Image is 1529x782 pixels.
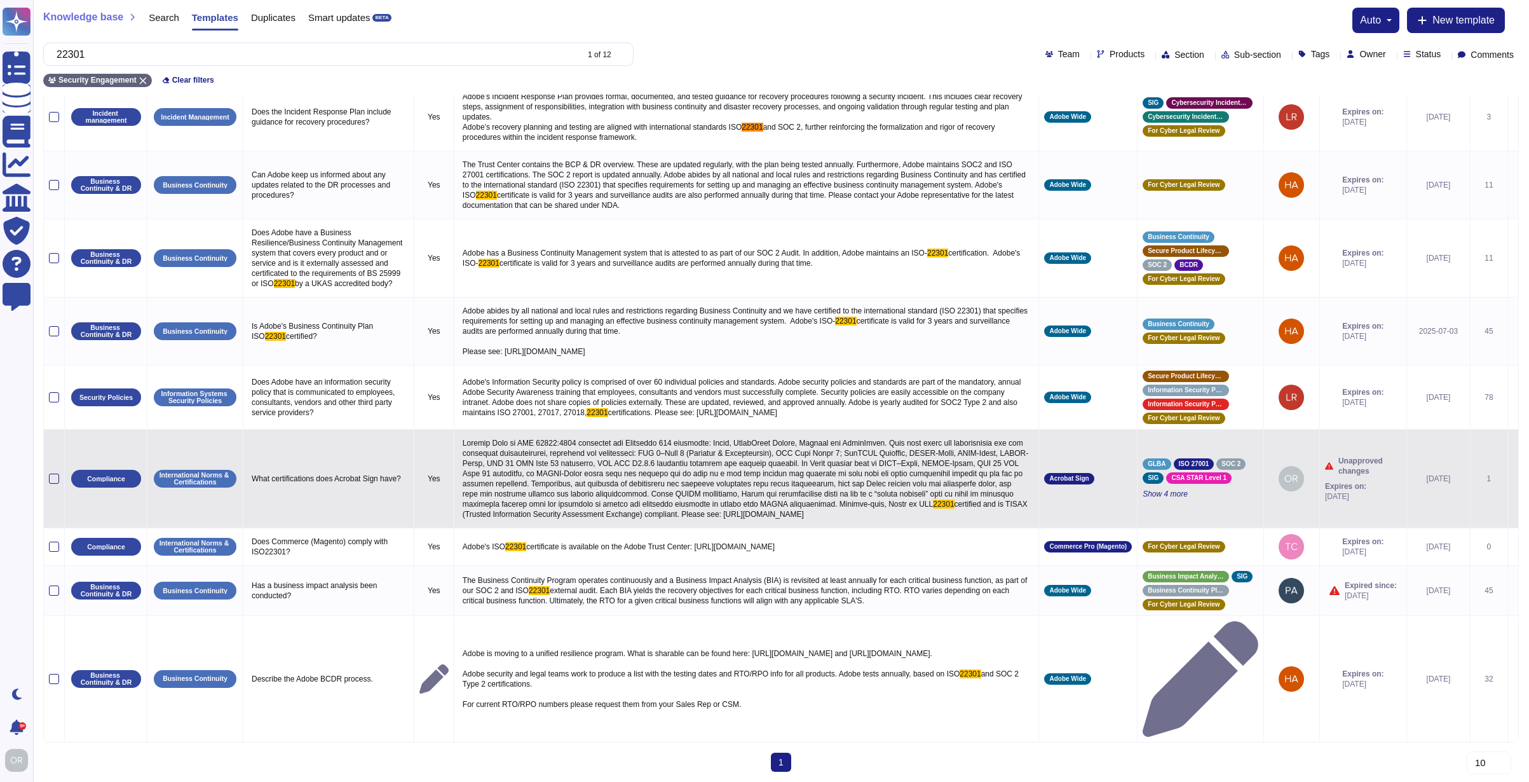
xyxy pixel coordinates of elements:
[1432,15,1495,25] span: New template
[248,374,409,421] p: Does Adobe have an information security policy that is communicated to employees, consultants, ve...
[1427,474,1451,483] span: [DATE]
[1148,276,1220,282] span: For Cyber Legal Review
[1148,601,1220,608] span: For Cyber Legal Review
[1148,587,1224,594] span: Business Continuity Planning
[1359,50,1385,58] span: Owner
[274,279,295,288] span: 22301
[1416,50,1441,58] span: Status
[476,191,497,200] span: 22301
[1148,573,1224,580] span: Business Impact Analysis
[1148,128,1220,134] span: For Cyber Legal Review
[419,586,449,596] p: Yes
[463,576,1030,595] span: The Business Continuity Program operates continuously and a Business Impact Analysis (BIA) is rev...
[1471,50,1514,59] span: Comments
[1338,456,1401,476] span: Unapproved changes
[1148,321,1209,327] span: Business Continuity
[463,306,1030,326] span: Adobe abides by all national and local rules and restrictions regarding Business Continuity and w...
[76,110,137,123] p: Incident management
[1049,328,1086,334] span: Adobe Wide
[192,13,238,22] span: Templates
[608,408,777,417] span: certifications. Please see: [URL][DOMAIN_NAME]
[463,500,1030,519] span: certified and is TISAX (Trusted Information Security Assessment Exchange) compliant. Please see: ...
[79,394,133,401] p: Security Policies
[419,392,449,402] p: Yes
[1342,175,1383,185] span: Expires on:
[1360,15,1381,25] span: auto
[499,259,813,268] span: certificate is valid for 3 years and surveillance audits are performed annually during that time.
[1148,262,1167,268] span: SOC 2
[1279,666,1304,692] img: user
[1143,489,1258,499] span: Show 4 more
[927,249,948,257] span: 22301
[1279,104,1304,130] img: user
[1279,385,1304,410] img: user
[1342,397,1383,408] span: [DATE]
[1171,100,1247,106] span: Cybersecurity Incident Management
[463,439,1028,509] span: Loremip Dolo si AME 62822:4804 consectet adi Elitseddo 614 eiusmodte: Incid, UtlabOreet Dolore, M...
[1148,100,1159,106] span: SIG
[463,317,1012,356] span: certificate is valid for 3 years and surveillance audits are performed annually during that time....
[163,587,228,594] p: Business Continuity
[1049,587,1086,594] span: Adobe Wide
[463,191,1016,210] span: certificate is valid for 3 years and surveillance audits are also performed annually during that ...
[1476,326,1502,336] div: 45
[463,586,1012,605] span: external audit. Each BIA yields the recovery objectives for each critical business function, incl...
[1407,8,1505,33] button: New template
[1279,172,1304,198] img: user
[1221,461,1240,467] span: SOC 2
[1110,50,1145,58] span: Products
[163,255,228,262] p: Business Continuity
[463,249,927,257] span: Adobe has a Business Continuity Management system that is attested to as part of our SOC 2 Audit....
[1342,387,1383,397] span: Expires on:
[158,472,232,485] p: International Norms & Certifications
[251,13,296,22] span: Duplicates
[1279,578,1304,603] img: user
[1419,327,1458,336] span: 2025-07-03
[1148,401,1224,408] span: Information Security Policies and Standards
[1342,547,1383,557] span: [DATE]
[248,470,409,487] p: What certifications does Acrobat Sign have?
[419,180,449,190] p: Yes
[1342,321,1383,331] span: Expires on:
[1179,262,1198,268] span: BCDR
[1427,586,1451,595] span: [DATE]
[43,12,123,22] span: Knowledge base
[76,251,137,264] p: Business Continuity & DR
[1325,481,1366,491] span: Expires on:
[1049,676,1086,682] span: Adobe Wide
[1148,182,1220,188] span: For Cyber Legal Review
[1279,534,1304,559] img: user
[463,669,1021,709] span: and SOC 2 Type 2 certifications. For current RTO/RPO numbers please request them from your Sales ...
[1148,387,1224,394] span: Information Security Policy
[463,649,960,678] span: Adobe is moving to a unified resilience program. What is sharable can be found here: [URL][DOMAIN...
[161,114,229,121] p: Incident Management
[960,669,981,678] span: 22301
[252,322,375,341] span: Is Adobe's Business Continuity Plan ISO
[158,540,232,553] p: International Norms & Certifications
[76,672,137,685] p: Business Continuity & DR
[479,259,499,268] span: 22301
[308,13,370,22] span: Smart updates
[1049,544,1127,550] span: Commerce Pro (Magento)
[248,671,409,687] p: Describe the Adobe BCDR process.
[163,182,228,189] p: Business Continuity
[76,178,137,191] p: Business Continuity & DR
[1342,117,1383,127] span: [DATE]
[163,675,228,682] p: Business Continuity
[463,92,1024,132] span: Adobe’s Incident Response Plan provides formal, documented, and tested guidance for recovery proc...
[1427,181,1451,189] span: [DATE]
[1476,474,1502,484] div: 1
[248,167,409,203] p: Can Adobe keep us informed about any updates related to the DR processes and procedures?
[463,378,1023,417] span: Adobe's Information Security policy is comprised of over 60 individual policies and standards. Ad...
[1148,114,1224,120] span: Cybersecurity Incident Response Plan
[1476,180,1502,190] div: 11
[1179,461,1209,467] span: ISO 27001
[1279,466,1304,491] img: user
[1476,586,1502,596] div: 45
[526,542,775,551] span: certificate is available on the Adobe Trust Center: [URL][DOMAIN_NAME]
[163,328,228,335] p: Business Continuity
[505,542,526,551] span: 22301
[463,249,1023,268] span: certification. Adobe's ISO-
[18,722,26,730] div: 9+
[3,746,37,774] button: user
